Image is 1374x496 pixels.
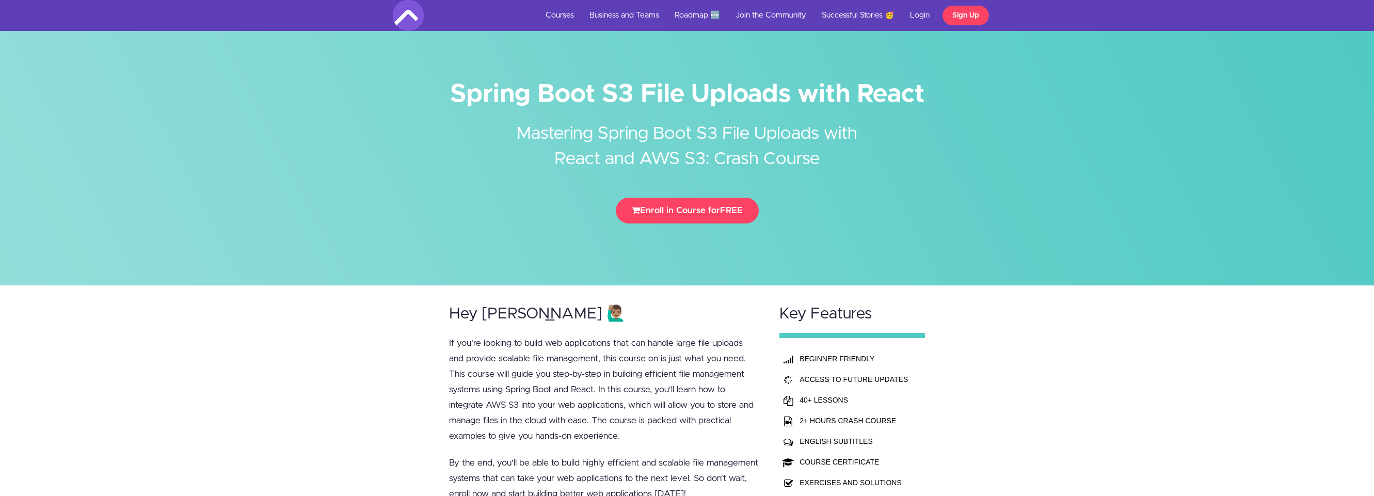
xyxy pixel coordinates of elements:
h1: Spring Boot S3 File Uploads with React [393,83,981,106]
button: Enroll in Course forFREE [616,198,759,223]
td: ENGLISH SUBTITLES [797,431,910,452]
p: If you're looking to build web applications that can handle large file uploads and provide scalab... [449,335,760,444]
td: COURSE CERTIFICATE [797,452,910,472]
td: 2+ HOURS CRASH COURSE [797,410,910,431]
span: FREE [720,206,743,215]
td: EXERCISES AND SOLUTIONS [797,472,910,493]
h2: Mastering Spring Boot S3 File Uploads with React and AWS S3: Crash Course [493,106,881,172]
a: Sign Up [942,6,989,25]
h2: Hey [PERSON_NAME] 🙋🏽‍♂️ [449,306,760,323]
th: BEGINNER FRIENDLY [797,348,910,369]
td: 40+ LESSONS [797,390,910,410]
td: ACCESS TO FUTURE UPDATES [797,369,910,390]
h2: Key Features [779,306,925,323]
